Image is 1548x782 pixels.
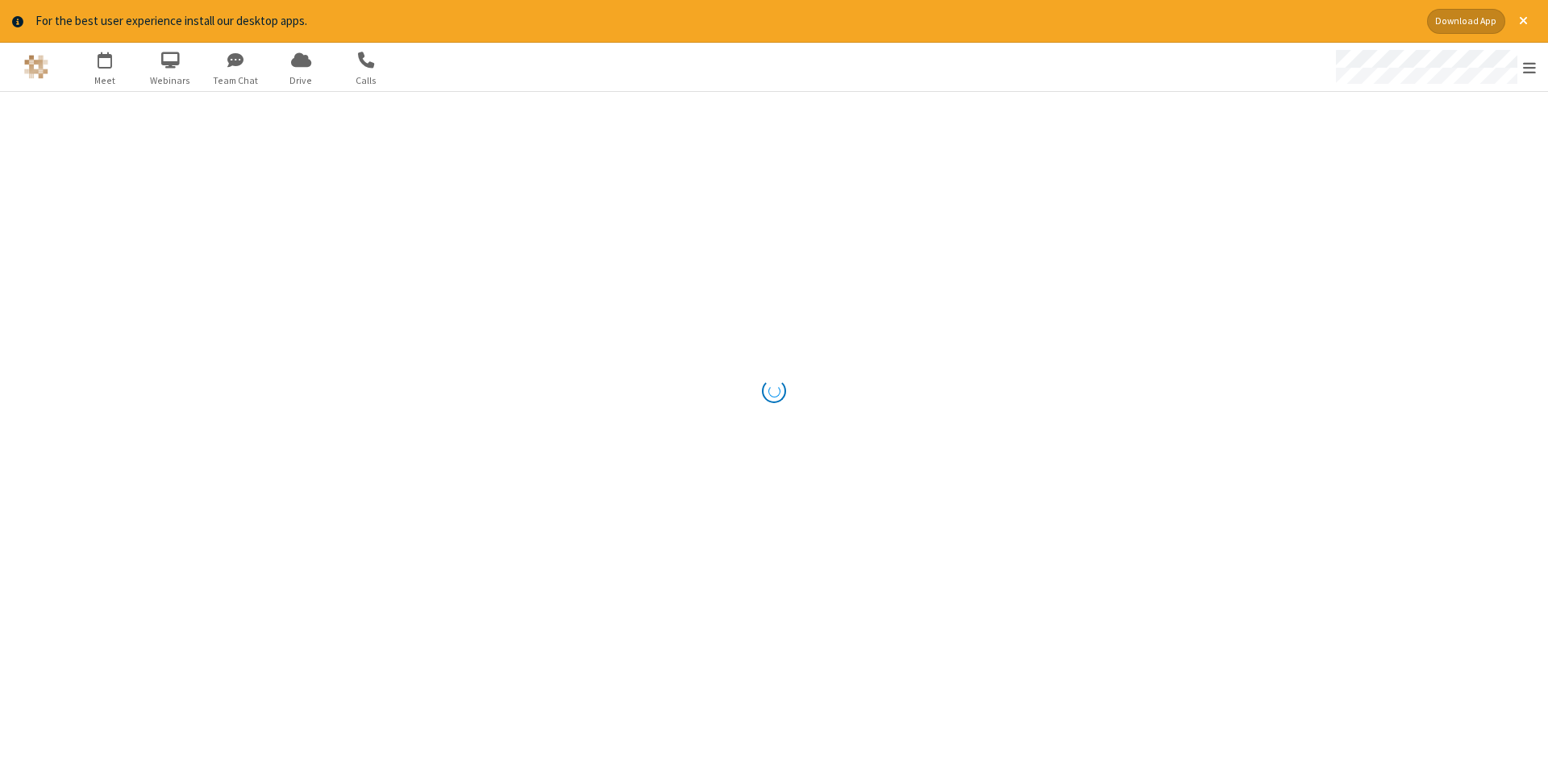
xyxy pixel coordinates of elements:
button: Download App [1427,9,1505,34]
span: Drive [271,73,331,88]
span: Webinars [140,73,201,88]
span: Calls [336,73,397,88]
div: For the best user experience install our desktop apps. [35,12,1415,31]
div: Open menu [1321,43,1548,91]
button: Logo [6,43,66,91]
button: Close alert [1511,9,1536,34]
span: Meet [75,73,135,88]
span: Team Chat [206,73,266,88]
img: QA Selenium DO NOT DELETE OR CHANGE [24,55,48,79]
